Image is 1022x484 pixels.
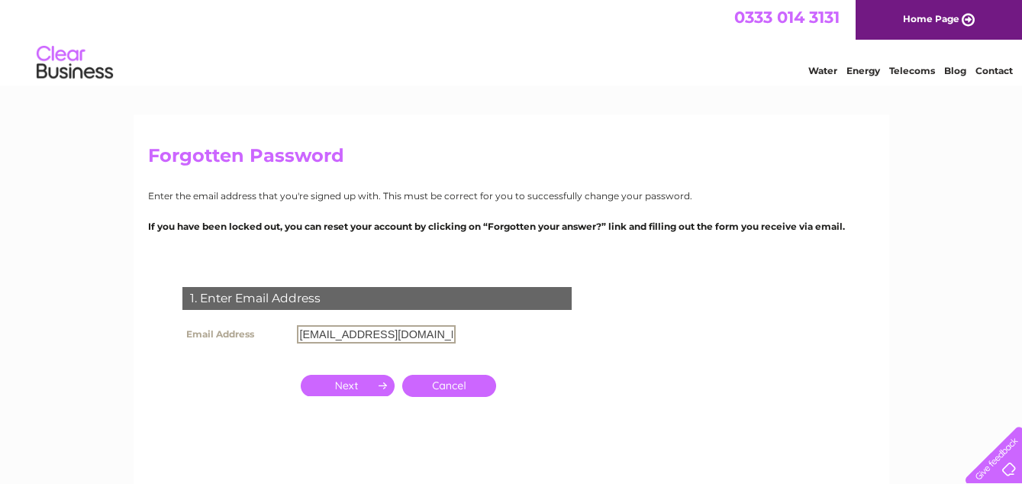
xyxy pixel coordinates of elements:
a: Cancel [402,375,496,397]
a: 0333 014 3131 [734,8,840,27]
a: Blog [944,65,966,76]
a: Telecoms [889,65,935,76]
a: Energy [846,65,880,76]
div: 1. Enter Email Address [182,287,572,310]
a: Contact [975,65,1013,76]
div: Clear Business is a trading name of Verastar Limited (registered in [GEOGRAPHIC_DATA] No. 3667643... [151,8,872,74]
th: Email Address [179,321,293,347]
p: If you have been locked out, you can reset your account by clicking on “Forgotten your answer?” l... [148,219,875,234]
img: logo.png [36,40,114,86]
p: Enter the email address that you're signed up with. This must be correct for you to successfully ... [148,189,875,203]
h2: Forgotten Password [148,145,875,174]
a: Water [808,65,837,76]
